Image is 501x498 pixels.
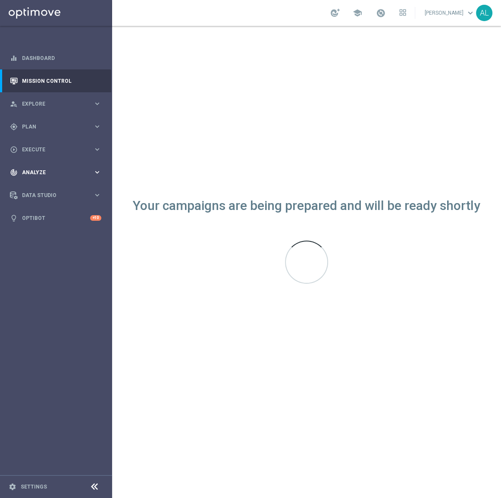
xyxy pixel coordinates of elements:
div: Data Studio [10,191,93,199]
i: gps_fixed [10,123,18,131]
i: settings [9,483,16,491]
i: keyboard_arrow_right [93,145,101,153]
span: keyboard_arrow_down [466,8,475,18]
button: play_circle_outline Execute keyboard_arrow_right [9,146,102,153]
button: person_search Explore keyboard_arrow_right [9,100,102,107]
i: keyboard_arrow_right [93,191,101,199]
div: Analyze [10,169,93,176]
div: AL [476,5,492,21]
div: Optibot [10,207,101,229]
span: Data Studio [22,193,93,198]
span: Explore [22,101,93,106]
i: equalizer [10,54,18,62]
a: Dashboard [22,47,101,69]
i: keyboard_arrow_right [93,168,101,176]
i: keyboard_arrow_right [93,122,101,131]
button: Data Studio keyboard_arrow_right [9,192,102,199]
i: lightbulb [10,214,18,222]
i: person_search [10,100,18,108]
div: Explore [10,100,93,108]
button: lightbulb Optibot +10 [9,215,102,222]
button: track_changes Analyze keyboard_arrow_right [9,169,102,176]
a: Settings [21,484,47,489]
i: track_changes [10,169,18,176]
a: Optibot [22,207,90,229]
span: Plan [22,124,93,129]
div: Plan [10,123,93,131]
span: Execute [22,147,93,152]
a: Mission Control [22,69,101,92]
button: Mission Control [9,78,102,85]
button: equalizer Dashboard [9,55,102,62]
a: [PERSON_NAME]keyboard_arrow_down [424,6,476,19]
span: school [353,8,362,18]
i: play_circle_outline [10,146,18,153]
span: Analyze [22,170,93,175]
i: keyboard_arrow_right [93,100,101,108]
div: Dashboard [10,47,101,69]
div: +10 [90,215,101,221]
button: gps_fixed Plan keyboard_arrow_right [9,123,102,130]
div: Execute [10,146,93,153]
div: Your campaigns are being prepared and will be ready shortly [133,202,480,210]
div: Mission Control [10,69,101,92]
